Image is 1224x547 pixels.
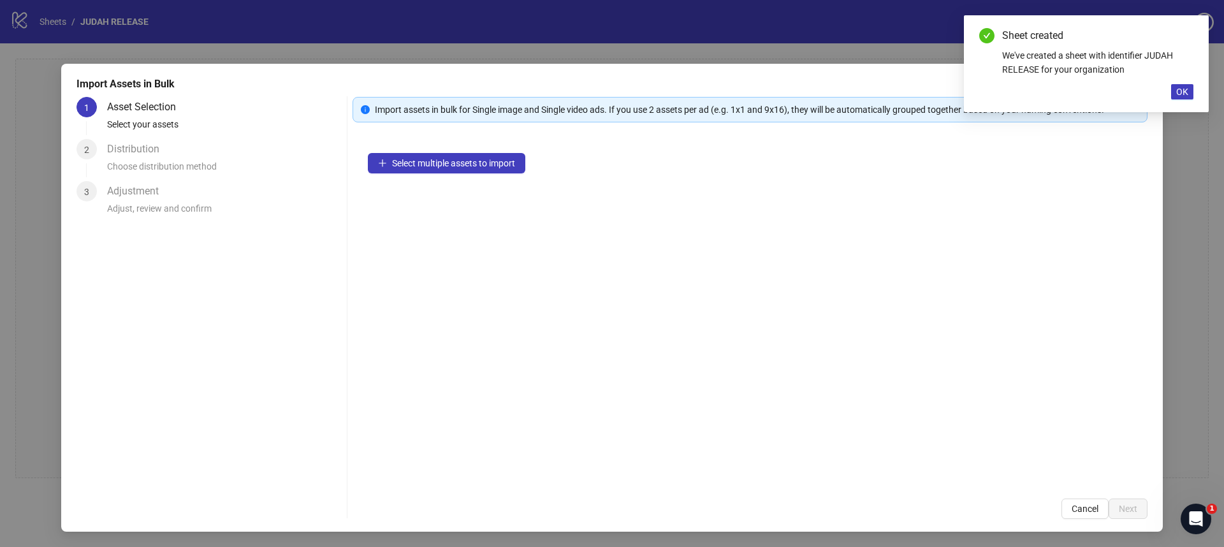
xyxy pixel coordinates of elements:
span: check-circle [979,28,994,43]
div: Sheet created [1002,28,1193,43]
iframe: Intercom live chat [1181,504,1211,534]
button: Cancel [1061,499,1109,519]
div: Asset Selection [107,97,186,117]
span: Select multiple assets to import [392,158,515,168]
span: Cancel [1072,504,1098,514]
button: Next [1109,499,1147,519]
div: Import Assets in Bulk [76,77,1147,92]
span: 3 [84,187,89,197]
div: Adjustment [107,181,169,201]
span: info-circle [361,105,370,114]
div: We've created a sheet with identifier JUDAH RELEASE for your organization [1002,48,1193,77]
span: OK [1176,87,1188,97]
span: 2 [84,145,89,155]
button: OK [1171,84,1193,99]
a: Close [1179,28,1193,42]
button: Select multiple assets to import [368,153,525,173]
div: Adjust, review and confirm [107,201,342,223]
span: plus [378,159,387,168]
div: Select your assets [107,117,342,139]
span: 1 [84,103,89,113]
div: Choose distribution method [107,159,342,181]
div: Import assets in bulk for Single image and Single video ads. If you use 2 assets per ad (e.g. 1x1... [375,103,1139,117]
span: 1 [1207,504,1217,514]
div: Distribution [107,139,170,159]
